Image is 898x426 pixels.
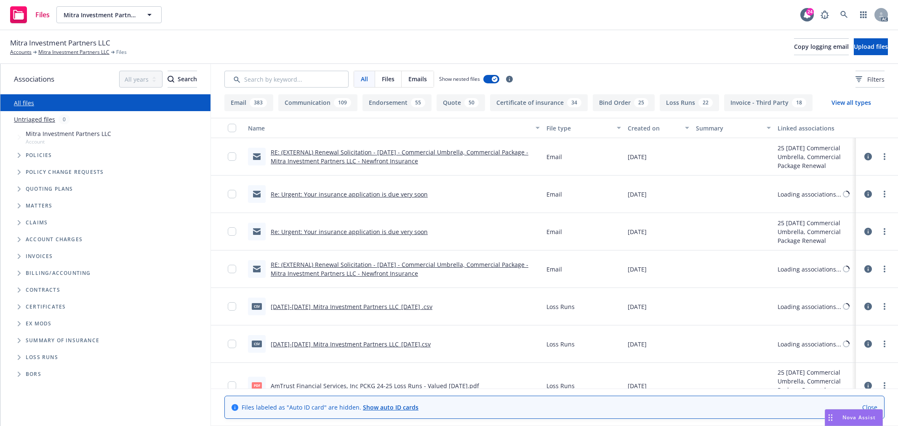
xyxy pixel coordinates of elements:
button: Quote [437,94,485,111]
a: more [879,226,890,237]
span: Email [546,265,562,274]
span: [DATE] [628,381,647,390]
div: Linked associations [778,124,853,133]
div: Tree Example [0,128,211,265]
div: File type [546,124,612,133]
div: 25 [DATE] Commercial Umbrella, Commercial Package Renewal [778,144,853,170]
button: Endorsement [362,94,432,111]
a: All files [14,99,34,107]
span: Email [546,190,562,199]
span: Mitra Investment Partners LLC [26,129,111,138]
span: Files [382,75,394,83]
div: 24 [806,8,814,16]
div: Drag to move [825,410,836,426]
div: 383 [250,98,267,107]
button: Loss Runs [660,94,719,111]
input: Search by keyword... [224,71,349,88]
span: Filters [855,75,885,84]
span: Mitra Investment Partners LLC [10,37,110,48]
span: Policies [26,153,52,158]
span: Copy logging email [794,43,849,51]
a: RE: (EXTERNAL) Renewal Solicitation - [DATE] - Commercial Umbrella, Commercial Package - Mitra In... [271,148,528,165]
span: pdf [252,382,262,389]
span: Contracts [26,288,60,293]
div: Loading associations... [778,265,841,274]
a: Switch app [855,6,872,23]
span: Claims [26,220,48,225]
span: Quoting plans [26,186,73,192]
div: Summary [696,124,762,133]
div: 0 [59,114,70,124]
a: more [879,381,890,391]
a: more [879,264,890,274]
button: Invoice - Third Party [724,94,813,111]
div: 18 [792,98,806,107]
input: Toggle Row Selected [228,302,236,311]
button: Email [224,94,273,111]
span: Loss Runs [546,302,575,311]
a: more [879,189,890,199]
a: AmTrust Financial Services, Inc PCKG 24-25 Loss Runs - Valued [DATE].pdf [271,382,479,390]
div: Created on [628,124,680,133]
span: Files labeled as "Auto ID card" are hidden. [242,403,418,412]
div: 34 [567,98,581,107]
input: Toggle Row Selected [228,190,236,198]
input: Toggle Row Selected [228,381,236,390]
span: csv [252,303,262,309]
a: Accounts [10,48,32,56]
span: All [361,75,368,83]
a: Report a Bug [816,6,833,23]
button: Bind Order [593,94,655,111]
a: Re: Urgent: Your insurance application is due very soon [271,228,428,236]
div: Search [168,71,197,87]
a: [DATE]-[DATE]_Mitra Investment Partners LLC_[DATE] .csv [271,303,432,311]
div: 55 [411,98,425,107]
div: 22 [698,98,713,107]
button: Summary [693,118,774,138]
div: 25 [634,98,648,107]
a: more [879,339,890,349]
button: View all types [818,94,885,111]
a: Mitra Investment Partners LLC [38,48,109,56]
a: RE: (EXTERNAL) Renewal Solicitation - [DATE] - Commercial Umbrella, Commercial Package - Mitra In... [271,261,528,277]
input: Select all [228,124,236,132]
a: more [879,152,890,162]
span: Mitra Investment Partners LLC [64,11,136,19]
button: Linked associations [774,118,856,138]
div: 109 [334,98,351,107]
span: Upload files [854,43,888,51]
div: 25 [DATE] Commercial Umbrella, Commercial Package Renewal [778,218,853,245]
span: Email [546,227,562,236]
span: Billing/Accounting [26,271,91,276]
a: Search [836,6,853,23]
a: [DATE]-[DATE]_Mitra Investment Partners LLC_[DATE].csv [271,340,431,348]
span: Loss Runs [546,381,575,390]
button: Name [245,118,543,138]
span: Invoices [26,254,53,259]
span: [DATE] [628,227,647,236]
button: Communication [278,94,357,111]
div: 50 [464,98,479,107]
a: Show auto ID cards [363,403,418,411]
svg: Search [168,76,174,83]
input: Toggle Row Selected [228,152,236,161]
span: Nova Assist [842,414,876,421]
span: csv [252,341,262,347]
a: Re: Urgent: Your insurance application is due very soon [271,190,428,198]
span: Show nested files [439,75,480,83]
span: Email [546,152,562,161]
a: Close [862,403,877,412]
span: [DATE] [628,340,647,349]
span: Emails [408,75,427,83]
button: Nova Assist [825,409,883,426]
span: Ex Mods [26,321,51,326]
button: Mitra Investment Partners LLC [56,6,162,23]
span: [DATE] [628,302,647,311]
span: BORs [26,372,41,377]
span: Policy change requests [26,170,104,175]
span: Files [35,11,50,18]
div: Folder Tree Example [0,265,211,383]
span: Filters [867,75,885,84]
div: Loading associations... [778,302,841,311]
button: Upload files [854,38,888,55]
